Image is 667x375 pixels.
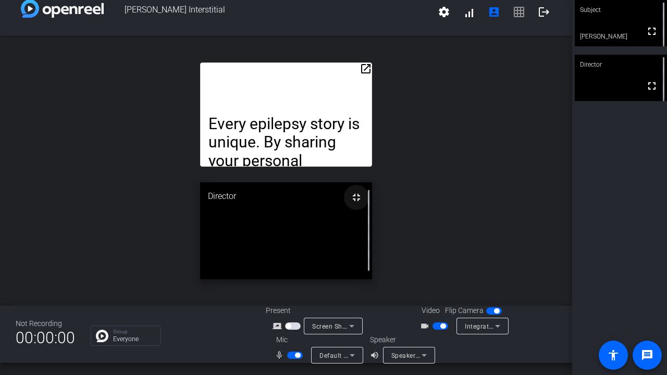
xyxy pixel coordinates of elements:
[607,349,620,361] mat-icon: accessibility
[275,349,287,361] mat-icon: mic_none
[319,351,459,359] span: Default - Microphone Array (Realtek(R) Audio)
[391,351,476,359] span: Speakers (Realtek(R) Audio)
[420,320,433,332] mat-icon: videocam_outline
[646,80,658,92] mat-icon: fullscreen
[370,334,433,345] div: Speaker
[350,191,363,204] mat-icon: fullscreen_exit
[438,6,450,18] mat-icon: settings
[575,55,667,74] div: Director
[370,349,382,361] mat-icon: volume_up
[646,25,658,37] mat-icon: fullscreen
[266,334,370,345] div: Mic
[641,349,653,361] mat-icon: message
[422,305,440,316] span: Video
[16,325,75,351] span: 00:00:00
[360,63,372,75] mat-icon: open_in_new
[200,182,372,210] div: Director
[266,305,370,316] div: Present
[16,318,75,329] div: Not Recording
[113,336,155,342] p: Everyone
[113,329,155,334] p: Group
[538,6,550,18] mat-icon: logout
[445,305,484,316] span: Flip Camera
[312,322,358,330] span: Screen Sharing
[273,320,285,332] mat-icon: screen_share_outline
[488,6,500,18] mat-icon: account_box
[465,322,560,330] span: Integrated Webcam (1bcf:28cf)
[96,330,108,342] img: Chat Icon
